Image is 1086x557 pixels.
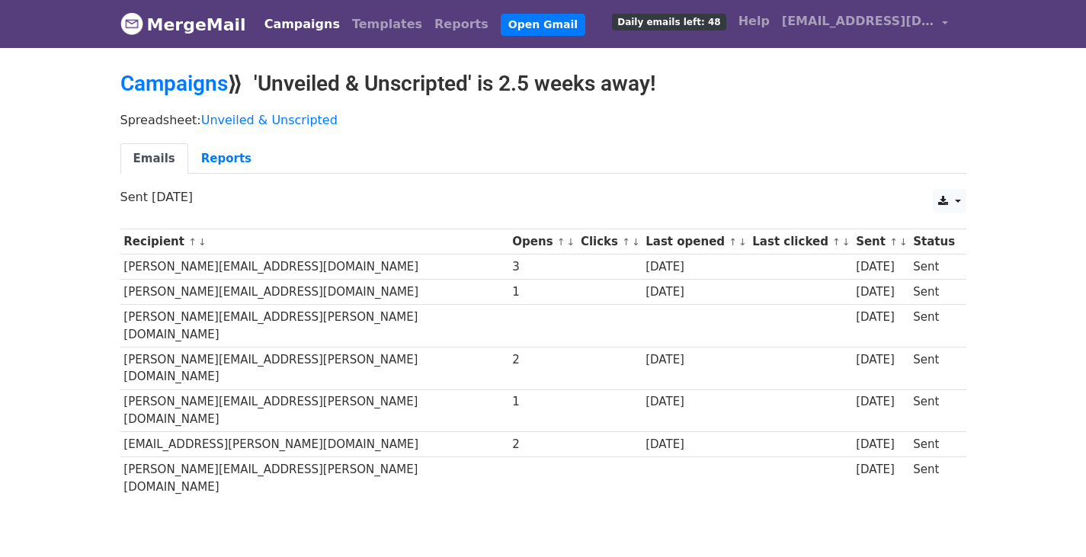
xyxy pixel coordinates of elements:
[120,71,228,96] a: Campaigns
[188,236,197,248] a: ↑
[899,236,908,248] a: ↓
[346,9,428,40] a: Templates
[188,143,264,174] a: Reports
[909,389,958,432] td: Sent
[732,6,776,37] a: Help
[612,14,726,30] span: Daily emails left: 48
[606,6,732,37] a: Daily emails left: 48
[120,12,143,35] img: MergeMail logo
[120,432,509,457] td: [EMAIL_ADDRESS][PERSON_NAME][DOMAIN_NAME]
[909,457,958,499] td: Sent
[120,457,509,499] td: [PERSON_NAME][EMAIL_ADDRESS][PERSON_NAME][DOMAIN_NAME]
[512,436,573,453] div: 2
[856,436,906,453] div: [DATE]
[642,229,748,254] th: Last opened
[856,309,906,326] div: [DATE]
[909,305,958,347] td: Sent
[120,389,509,432] td: [PERSON_NAME][EMAIL_ADDRESS][PERSON_NAME][DOMAIN_NAME]
[842,236,851,248] a: ↓
[909,347,958,389] td: Sent
[852,229,909,254] th: Sent
[646,283,745,301] div: [DATE]
[749,229,853,254] th: Last clicked
[856,351,906,369] div: [DATE]
[782,12,934,30] span: [EMAIL_ADDRESS][DOMAIN_NAME]
[909,432,958,457] td: Sent
[646,436,745,453] div: [DATE]
[120,229,509,254] th: Recipient
[622,236,630,248] a: ↑
[646,258,745,276] div: [DATE]
[198,236,207,248] a: ↓
[512,393,573,411] div: 1
[120,143,188,174] a: Emails
[646,393,745,411] div: [DATE]
[120,71,966,97] h2: ⟫ 'Unveiled & Unscripted' is 2.5 weeks away!
[120,254,509,280] td: [PERSON_NAME][EMAIL_ADDRESS][DOMAIN_NAME]
[557,236,565,248] a: ↑
[120,8,246,40] a: MergeMail
[909,280,958,305] td: Sent
[120,305,509,347] td: [PERSON_NAME][EMAIL_ADDRESS][PERSON_NAME][DOMAIN_NAME]
[201,113,338,127] a: Unveiled & Unscripted
[856,461,906,479] div: [DATE]
[512,283,573,301] div: 1
[512,351,573,369] div: 2
[509,229,578,254] th: Opens
[856,393,906,411] div: [DATE]
[120,112,966,128] p: Spreadsheet:
[120,280,509,305] td: [PERSON_NAME][EMAIL_ADDRESS][DOMAIN_NAME]
[909,254,958,280] td: Sent
[856,283,906,301] div: [DATE]
[567,236,575,248] a: ↓
[501,14,585,36] a: Open Gmail
[632,236,640,248] a: ↓
[832,236,841,248] a: ↑
[646,351,745,369] div: [DATE]
[856,258,906,276] div: [DATE]
[729,236,737,248] a: ↑
[889,236,898,248] a: ↑
[120,347,509,389] td: [PERSON_NAME][EMAIL_ADDRESS][PERSON_NAME][DOMAIN_NAME]
[258,9,346,40] a: Campaigns
[577,229,642,254] th: Clicks
[120,189,966,205] p: Sent [DATE]
[909,229,958,254] th: Status
[512,258,573,276] div: 3
[738,236,747,248] a: ↓
[776,6,954,42] a: [EMAIL_ADDRESS][DOMAIN_NAME]
[428,9,495,40] a: Reports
